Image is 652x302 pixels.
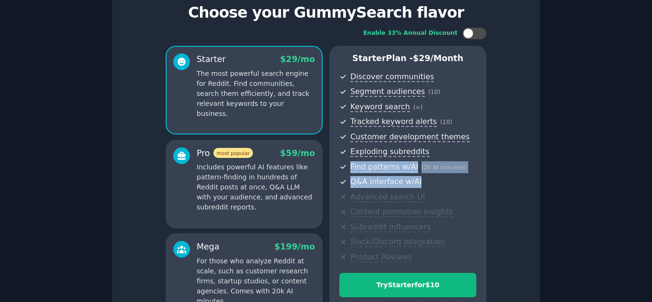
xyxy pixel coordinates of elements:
span: Content promotion insights [350,207,453,217]
div: Try Starter for $10 [340,280,476,290]
span: ( 10 ) [440,119,452,125]
span: Exploding subreddits [350,147,429,157]
span: Tracked keyword alerts [350,117,437,127]
span: $ 29 /mo [280,54,315,64]
span: Advanced search UI [350,192,425,202]
span: ( ∞ ) [413,104,423,111]
span: Slack/Discord integration [350,237,445,247]
p: Includes powerful AI features like pattern-finding in hundreds of Reddit posts at once, Q&A LLM w... [197,162,315,212]
span: Discover communities [350,72,434,82]
span: Customer development themes [350,132,470,142]
span: Keyword search [350,102,410,112]
span: most popular [213,148,253,158]
span: Product Reviews [350,252,412,262]
span: Segment audiences [350,87,425,97]
div: Pro [197,147,253,159]
span: $ 29 /month [413,53,463,63]
div: Starter [197,53,226,65]
div: Enable 33% Annual Discount [363,29,458,38]
span: Subreddit influencers [350,222,431,232]
span: Q&A interface w/AI [350,177,421,187]
span: ( 10 ) [428,89,440,95]
p: The most powerful search engine for Reddit. Find communities, search them efficiently, and track ... [197,69,315,119]
p: Starter Plan - [339,52,476,64]
span: $ 199 /mo [274,242,315,251]
span: $ 59 /mo [280,148,315,158]
p: Choose your GummySearch flavor [122,4,530,21]
span: ( 2k AI minutes ) [421,164,466,171]
button: TryStarterfor$10 [339,273,476,297]
span: Find patterns w/AI [350,162,418,172]
div: Mega [197,241,220,253]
